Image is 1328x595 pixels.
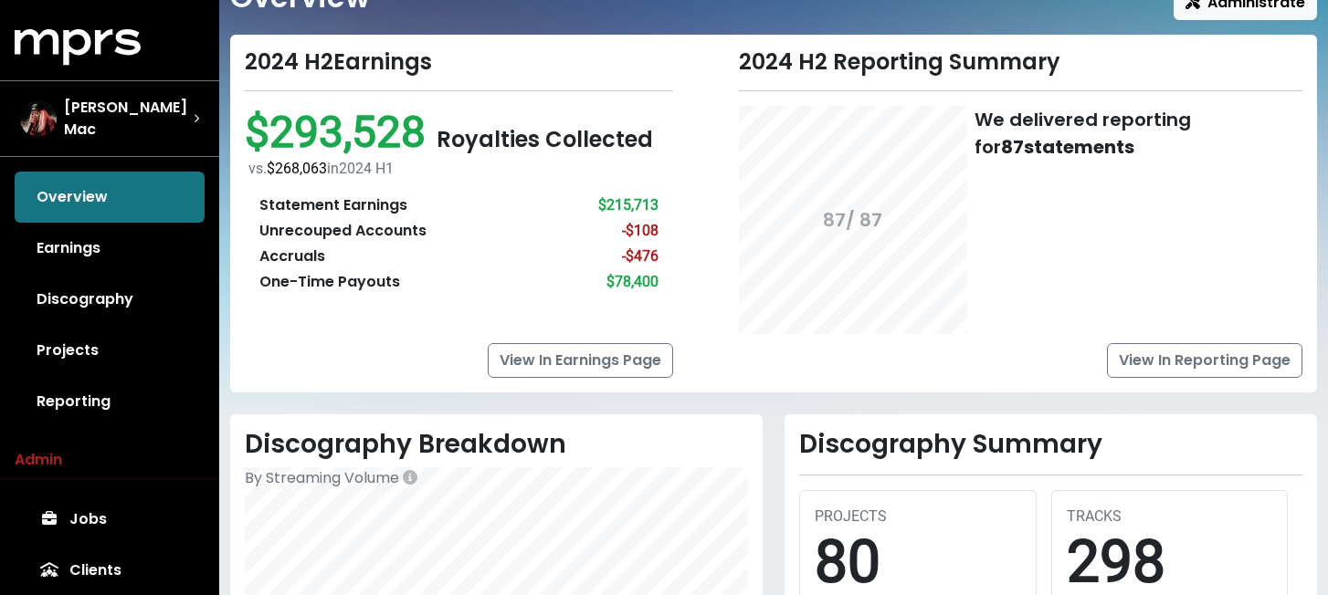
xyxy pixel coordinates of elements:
[622,245,659,267] div: -$476
[15,223,205,274] a: Earnings
[248,158,673,180] div: vs. in 2024 H1
[1001,134,1134,160] b: 87 statements
[259,220,427,242] div: Unrecouped Accounts
[20,100,57,137] img: The selected account / producer
[245,49,673,76] div: 2024 H2 Earnings
[15,325,205,376] a: Projects
[259,194,407,216] div: Statement Earnings
[245,106,437,158] span: $293,528
[245,429,748,460] h2: Discography Breakdown
[488,343,673,378] a: View In Earnings Page
[15,36,141,57] a: mprs logo
[259,271,400,293] div: One-Time Payouts
[739,49,1303,76] div: 2024 H2 Reporting Summary
[15,376,205,427] a: Reporting
[622,220,659,242] div: -$108
[606,271,659,293] div: $78,400
[267,160,327,177] span: $268,063
[1107,343,1302,378] a: View In Reporting Page
[975,106,1303,161] div: We delivered reporting for
[799,429,1302,460] h2: Discography Summary
[245,467,399,488] span: By Streaming Volume
[15,494,205,545] a: Jobs
[815,506,1021,527] div: PROJECTS
[437,124,653,154] span: Royalties Collected
[598,194,659,216] div: $215,713
[64,97,194,141] span: [PERSON_NAME] Mac
[259,245,325,267] div: Accruals
[15,274,205,325] a: Discography
[1067,506,1273,527] div: TRACKS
